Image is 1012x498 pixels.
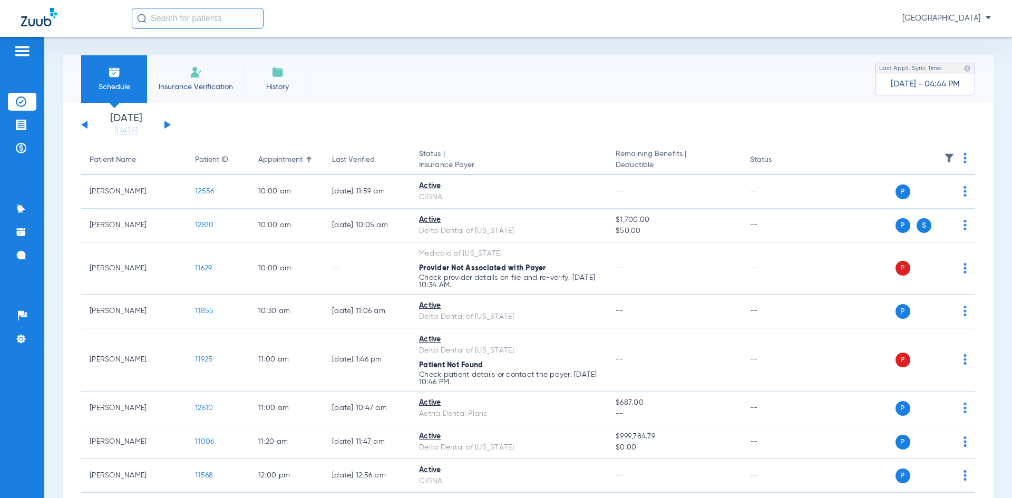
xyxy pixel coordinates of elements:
span: [DATE] - 04:44 PM [891,79,960,90]
img: Zuub Logo [21,8,57,26]
img: group-dot-blue.svg [964,220,967,230]
span: -- [616,265,624,272]
td: [PERSON_NAME] [81,328,187,392]
td: 10:00 AM [250,242,324,295]
div: Patient ID [195,154,241,165]
span: P [896,304,910,319]
img: group-dot-blue.svg [964,263,967,274]
img: filter.svg [944,153,955,163]
span: P [896,261,910,276]
td: -- [742,242,813,295]
span: $0.00 [616,442,733,453]
span: $50.00 [616,226,733,237]
span: 12810 [195,221,213,229]
li: [DATE] [94,113,158,136]
td: [PERSON_NAME] [81,175,187,209]
div: Active [419,431,599,442]
td: -- [324,242,411,295]
span: 11006 [195,438,214,445]
td: [DATE] 12:56 PM [324,459,411,493]
td: [PERSON_NAME] [81,295,187,328]
p: Check provider details on file and re-verify. [DATE] 10:34 AM. [419,274,599,289]
div: Appointment [258,154,315,165]
td: 11:20 AM [250,425,324,459]
div: Patient Name [90,154,136,165]
td: 11:00 AM [250,328,324,392]
span: S [917,218,931,233]
span: P [896,353,910,367]
span: [GEOGRAPHIC_DATA] [902,13,991,24]
img: group-dot-blue.svg [964,354,967,365]
span: Deductible [616,160,733,171]
img: History [271,66,284,79]
td: -- [742,209,813,242]
td: -- [742,392,813,425]
span: Insurance Verification [155,82,237,92]
div: Delta Dental of [US_STATE] [419,345,599,356]
span: -- [616,408,733,419]
th: Status [742,145,813,175]
span: Last Appt. Sync Time: [879,63,942,74]
span: 11629 [195,265,212,272]
td: [PERSON_NAME] [81,392,187,425]
span: $1,700.00 [616,214,733,226]
div: CIGNA [419,476,599,487]
span: History [252,82,303,92]
div: Active [419,181,599,192]
div: Aetna Dental Plans [419,408,599,419]
span: 11855 [195,307,213,315]
td: 10:30 AM [250,295,324,328]
span: -- [616,188,624,195]
span: -- [616,472,624,479]
img: group-dot-blue.svg [964,436,967,447]
span: P [896,468,910,483]
iframe: Chat Widget [959,447,1012,498]
div: Last Verified [332,154,402,165]
td: -- [742,175,813,209]
input: Search for patients [132,8,264,29]
span: -- [616,307,624,315]
span: Provider Not Associated with Payer [419,265,546,272]
td: -- [742,328,813,392]
span: P [896,218,910,233]
td: [PERSON_NAME] [81,425,187,459]
span: P [896,184,910,199]
div: Appointment [258,154,303,165]
td: 12:00 PM [250,459,324,493]
div: Active [419,397,599,408]
span: 12556 [195,188,214,195]
td: 11:00 AM [250,392,324,425]
td: [DATE] 11:47 AM [324,425,411,459]
div: Last Verified [332,154,375,165]
span: Insurance Payer [419,160,599,171]
td: -- [742,425,813,459]
div: Active [419,300,599,311]
td: 10:00 AM [250,209,324,242]
p: Check patient details or contact the payer. [DATE] 10:46 PM. [419,371,599,386]
td: [PERSON_NAME] [81,209,187,242]
div: Delta Dental of [US_STATE] [419,226,599,237]
img: group-dot-blue.svg [964,403,967,413]
div: Active [419,465,599,476]
span: 11925 [195,356,212,363]
span: 11568 [195,472,213,479]
td: -- [742,295,813,328]
td: [DATE] 10:47 AM [324,392,411,425]
img: group-dot-blue.svg [964,186,967,197]
div: Patient Name [90,154,178,165]
span: -- [616,356,624,363]
img: Search Icon [137,14,147,23]
td: [DATE] 10:05 AM [324,209,411,242]
div: Delta Dental of [US_STATE] [419,311,599,323]
span: $999,784.79 [616,431,733,442]
span: Patient Not Found [419,362,483,369]
img: hamburger-icon [14,45,31,57]
th: Status | [411,145,607,175]
td: [DATE] 11:59 AM [324,175,411,209]
div: Patient ID [195,154,228,165]
div: Delta Dental of [US_STATE] [419,442,599,453]
span: Schedule [89,82,139,92]
td: [DATE] 1:46 PM [324,328,411,392]
th: Remaining Benefits | [607,145,741,175]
